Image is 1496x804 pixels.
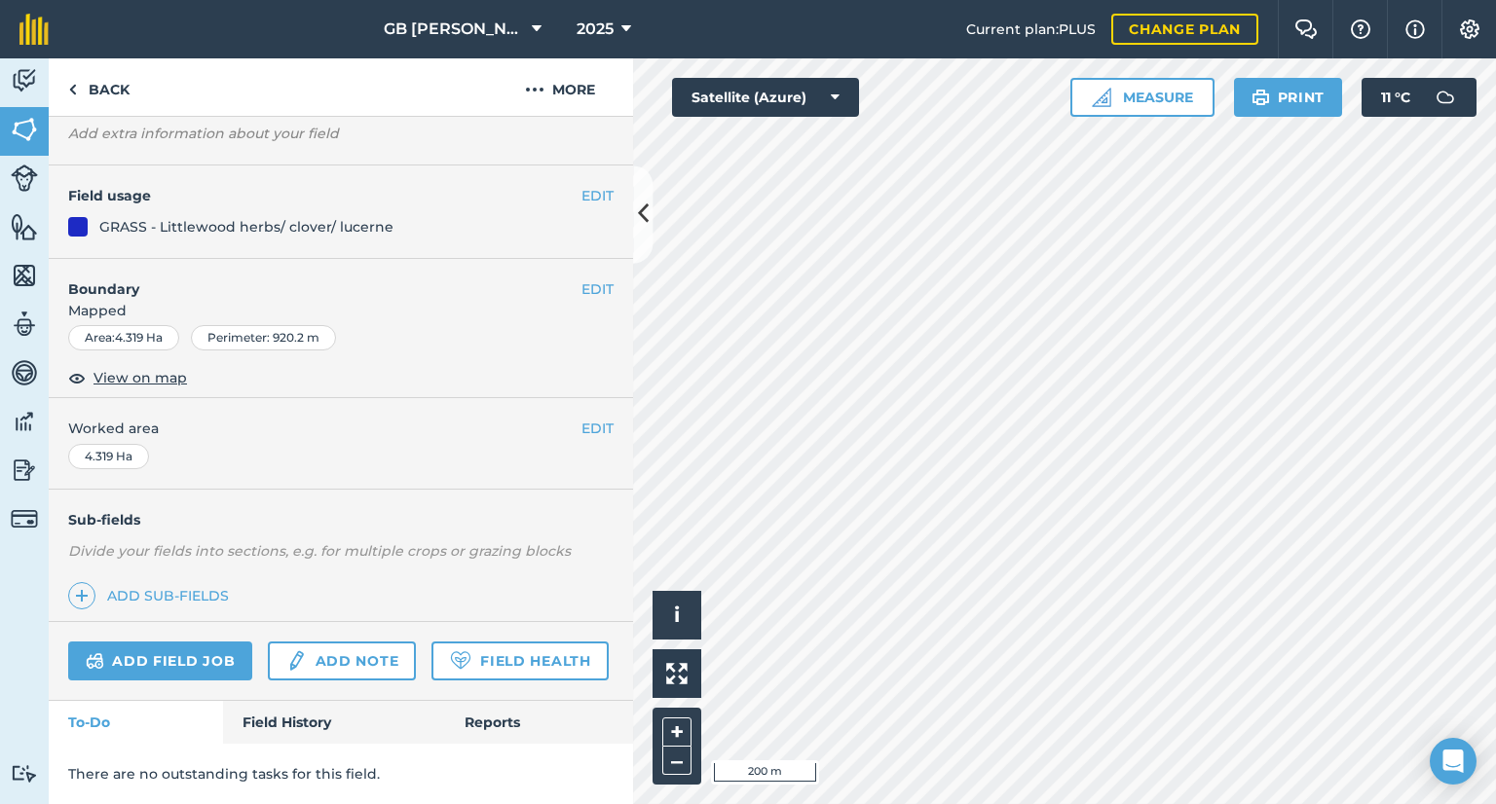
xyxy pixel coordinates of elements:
[11,212,38,241] img: svg+xml;base64,PHN2ZyB4bWxucz0iaHR0cDovL3d3dy53My5vcmcvMjAwMC9zdmciIHdpZHRoPSI1NiIgaGVpZ2h0PSI2MC...
[49,509,633,530] h4: Sub-fields
[68,185,581,206] h4: Field usage
[11,505,38,532] img: svg+xml;base64,PD94bWwgdmVyc2lvbj0iMS4wIiBlbmNvZGluZz0idXRmLTgiPz4KPCEtLSBHZW5lcmF0b3I6IEFkb2JlIE...
[68,582,237,609] a: Add sub-fields
[666,663,688,684] img: Four arrows, one pointing top left, one top right, one bottom right and the last bottom left
[68,325,179,350] div: Area : 4.319 Ha
[11,164,38,192] img: svg+xml;base64,PD94bWwgdmVyc2lvbj0iMS4wIiBlbmNvZGluZz0idXRmLTgiPz4KPCEtLSBHZW5lcmF0b3I6IEFkb2JlIE...
[1111,14,1258,45] a: Change plan
[11,358,38,387] img: svg+xml;base64,PD94bWwgdmVyc2lvbj0iMS4wIiBlbmNvZGluZz0idXRmLTgiPz4KPCEtLSBHZW5lcmF0b3I6IEFkb2JlIE...
[68,366,86,389] img: svg+xml;base64,PHN2ZyB4bWxucz0iaHR0cDovL3d3dy53My5vcmcvMjAwMC9zdmciIHdpZHRoPSIxOCIgaGVpZ2h0PSIyNC...
[581,418,614,439] button: EDIT
[431,641,608,680] a: Field Health
[268,641,416,680] a: Add note
[11,310,38,339] img: svg+xml;base64,PD94bWwgdmVyc2lvbj0iMS4wIiBlbmNvZGluZz0idXRmLTgiPz4KPCEtLSBHZW5lcmF0b3I6IEFkb2JlIE...
[68,418,614,439] span: Worked area
[1458,19,1481,39] img: A cog icon
[68,763,614,785] p: There are no outstanding tasks for this field.
[1426,78,1465,117] img: svg+xml;base64,PD94bWwgdmVyc2lvbj0iMS4wIiBlbmNvZGluZz0idXRmLTgiPz4KPCEtLSBHZW5lcmF0b3I6IEFkb2JlIE...
[11,115,38,144] img: svg+xml;base64,PHN2ZyB4bWxucz0iaHR0cDovL3d3dy53My5vcmcvMjAwMC9zdmciIHdpZHRoPSI1NiIgaGVpZ2h0PSI2MC...
[487,58,633,116] button: More
[445,701,633,744] a: Reports
[68,125,339,142] em: Add extra information about your field
[1405,18,1425,41] img: svg+xml;base64,PHN2ZyB4bWxucz0iaHR0cDovL3d3dy53My5vcmcvMjAwMC9zdmciIHdpZHRoPSIxNyIgaGVpZ2h0PSIxNy...
[662,747,692,775] button: –
[662,717,692,747] button: +
[68,78,77,101] img: svg+xml;base64,PHN2ZyB4bWxucz0iaHR0cDovL3d3dy53My5vcmcvMjAwMC9zdmciIHdpZHRoPSI5IiBoZWlnaHQ9IjI0Ii...
[11,261,38,290] img: svg+xml;base64,PHN2ZyB4bWxucz0iaHR0cDovL3d3dy53My5vcmcvMjAwMC9zdmciIHdpZHRoPSI1NiIgaGVpZ2h0PSI2MC...
[1234,78,1343,117] button: Print
[19,14,49,45] img: fieldmargin Logo
[68,641,252,680] a: Add field job
[49,300,633,321] span: Mapped
[966,18,1096,40] span: Current plan : PLUS
[285,649,307,673] img: svg+xml;base64,PD94bWwgdmVyc2lvbj0iMS4wIiBlbmNvZGluZz0idXRmLTgiPz4KPCEtLSBHZW5lcmF0b3I6IEFkb2JlIE...
[68,542,571,560] em: Divide your fields into sections, e.g. for multiple crops or grazing blocks
[49,701,223,744] a: To-Do
[86,649,104,673] img: svg+xml;base64,PD94bWwgdmVyc2lvbj0iMS4wIiBlbmNvZGluZz0idXRmLTgiPz4KPCEtLSBHZW5lcmF0b3I6IEFkb2JlIE...
[11,66,38,95] img: svg+xml;base64,PD94bWwgdmVyc2lvbj0iMS4wIiBlbmNvZGluZz0idXRmLTgiPz4KPCEtLSBHZW5lcmF0b3I6IEFkb2JlIE...
[672,78,859,117] button: Satellite (Azure)
[1362,78,1477,117] button: 11 °C
[577,18,614,41] span: 2025
[49,259,581,300] h4: Boundary
[93,367,187,388] span: View on map
[99,216,393,238] div: GRASS - Littlewood herbs/ clover/ lucerne
[1381,78,1410,117] span: 11 ° C
[384,18,524,41] span: GB [PERSON_NAME] Farms
[75,584,89,607] img: svg+xml;base64,PHN2ZyB4bWxucz0iaHR0cDovL3d3dy53My5vcmcvMjAwMC9zdmciIHdpZHRoPSIxNCIgaGVpZ2h0PSIyNC...
[49,58,149,116] a: Back
[1294,19,1318,39] img: Two speech bubbles overlapping with the left bubble in the forefront
[581,278,614,300] button: EDIT
[1070,78,1215,117] button: Measure
[68,444,149,469] div: 4.319 Ha
[68,366,187,389] button: View on map
[525,78,544,101] img: svg+xml;base64,PHN2ZyB4bWxucz0iaHR0cDovL3d3dy53My5vcmcvMjAwMC9zdmciIHdpZHRoPSIyMCIgaGVpZ2h0PSIyNC...
[581,185,614,206] button: EDIT
[191,325,336,350] div: Perimeter : 920.2 m
[223,701,444,744] a: Field History
[11,456,38,485] img: svg+xml;base64,PD94bWwgdmVyc2lvbj0iMS4wIiBlbmNvZGluZz0idXRmLTgiPz4KPCEtLSBHZW5lcmF0b3I6IEFkb2JlIE...
[1092,88,1111,107] img: Ruler icon
[11,764,38,783] img: svg+xml;base64,PD94bWwgdmVyc2lvbj0iMS4wIiBlbmNvZGluZz0idXRmLTgiPz4KPCEtLSBHZW5lcmF0b3I6IEFkb2JlIE...
[1349,19,1372,39] img: A question mark icon
[674,603,680,627] span: i
[1430,738,1477,785] div: Open Intercom Messenger
[11,407,38,436] img: svg+xml;base64,PD94bWwgdmVyc2lvbj0iMS4wIiBlbmNvZGluZz0idXRmLTgiPz4KPCEtLSBHZW5lcmF0b3I6IEFkb2JlIE...
[1252,86,1270,109] img: svg+xml;base64,PHN2ZyB4bWxucz0iaHR0cDovL3d3dy53My5vcmcvMjAwMC9zdmciIHdpZHRoPSIxOSIgaGVpZ2h0PSIyNC...
[653,591,701,640] button: i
